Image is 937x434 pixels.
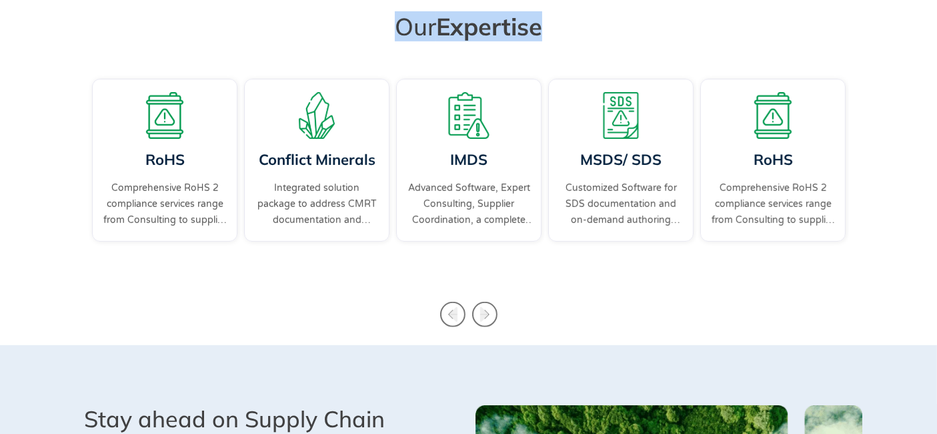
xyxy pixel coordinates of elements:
img: A board with a warning sign [141,92,188,139]
a: Conflict Minerals [258,150,375,169]
a: Integrated solution package to address CMRT documentation and supplier engagement. [255,180,379,228]
div: Next slide [472,302,498,327]
a: Comprehensive RoHS 2 compliance services range from Consulting to supplier engagement... [103,180,227,228]
a: MSDS/ SDS [580,150,662,169]
a: Comprehensive RoHS 2 compliance services range from Consulting to supplier engagement... [711,180,835,228]
div: Carousel | Horizontal scrolling: Arrow Left & Right [89,75,849,272]
a: Advanced Software, Expert Consulting, Supplier Coordination, a complete IMDS solution. [407,180,531,228]
img: A list board with a warning [445,92,492,139]
div: Previous slide [440,302,465,327]
div: 1 / 4 [89,75,241,272]
a: RoHS [145,150,184,169]
a: RoHS [753,150,792,169]
a: IMDS [450,150,488,169]
span: Expertise [436,11,542,41]
h2: Our [95,11,842,41]
div: 1 / 4 [697,75,849,272]
img: A warning board with SDS displaying [598,92,644,139]
div: 3 / 4 [393,75,545,272]
div: 4 / 4 [545,75,697,272]
a: Customized Software for SDS documentation and on-demand authoring services [559,180,683,228]
img: A representation of minerals [293,92,340,139]
div: 2 / 4 [241,75,393,272]
img: A board with a warning sign [750,92,796,139]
